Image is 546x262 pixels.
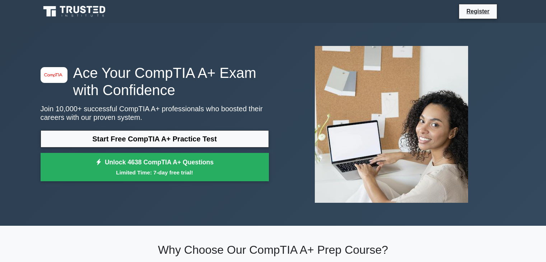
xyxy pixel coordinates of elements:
h2: Why Choose Our CompTIA A+ Prep Course? [41,243,506,257]
a: Start Free CompTIA A+ Practice Test [41,130,269,148]
p: Join 10,000+ successful CompTIA A+ professionals who boosted their careers with our proven system. [41,104,269,122]
small: Limited Time: 7-day free trial! [50,168,260,177]
a: Unlock 4638 CompTIA A+ QuestionsLimited Time: 7-day free trial! [41,153,269,182]
a: Register [462,7,494,16]
h1: Ace Your CompTIA A+ Exam with Confidence [41,64,269,99]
